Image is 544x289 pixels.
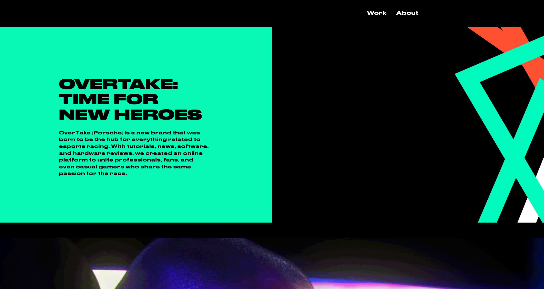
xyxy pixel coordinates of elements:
[393,8,422,19] p: About
[391,8,423,19] a: About
[326,71,490,176] iframe: External YouTube
[59,78,202,122] span: OVERTAKE: TIME FOR NEW HEROES
[362,8,423,19] nav: Site
[362,8,391,19] a: Work
[364,8,389,19] p: Work
[59,131,209,176] span: OverTake (Porsche) is a new brand that was born to be the hub for everything related to esports r...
